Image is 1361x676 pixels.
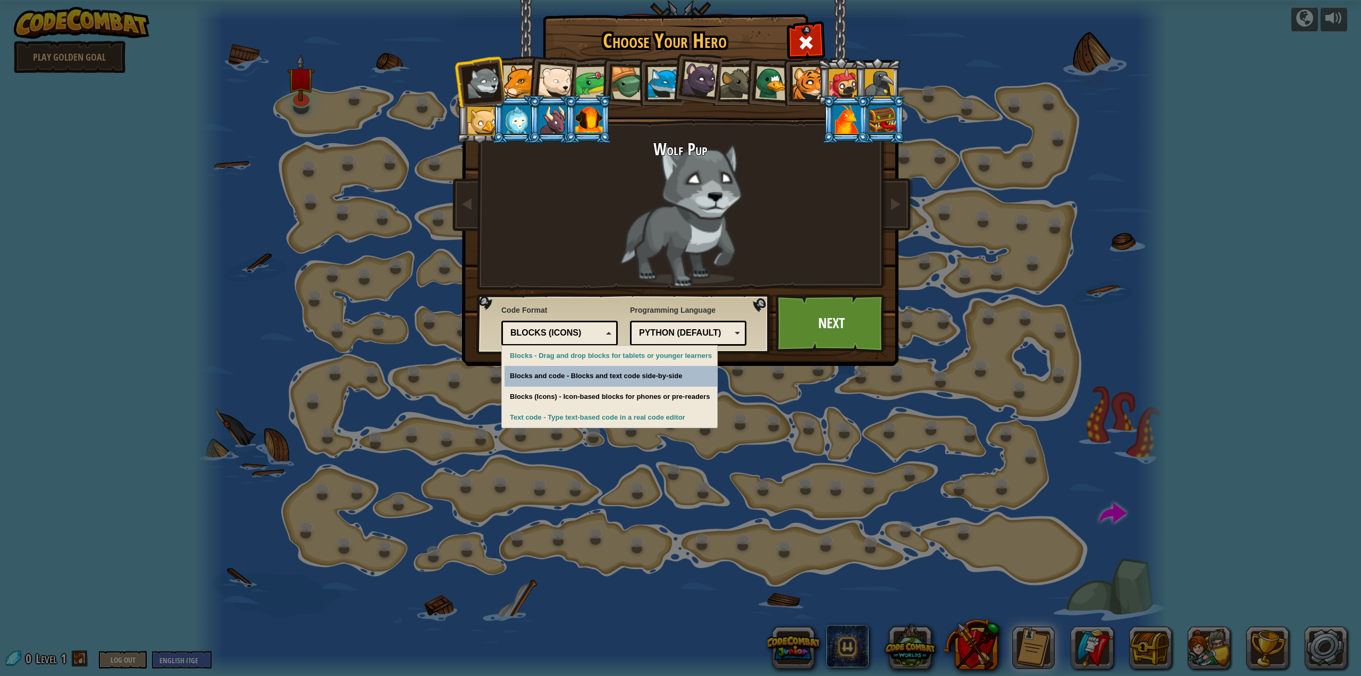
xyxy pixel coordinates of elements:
[630,305,746,315] span: Programming Language
[505,366,717,387] div: Blocks and code - Blocks and text code side-by-side
[505,346,717,366] div: Blocks - Drag and drop blocks for tablets or younger learners
[476,294,773,355] img: language-selector-background.png
[481,140,880,159] h2: Wolf Pup
[564,95,612,144] li: Kindling Elemental
[599,56,650,107] li: Turtle
[853,57,901,106] li: Raven
[505,387,717,407] div: Blocks (Icons) - Icon-based blocks for phones or pre-readers
[858,95,906,144] li: Mimic
[822,95,870,144] li: Phoenix
[453,55,506,107] li: Wolf Pup
[743,56,794,107] li: Duck
[709,57,757,106] li: Brown Rat
[636,57,684,106] li: Blue Fox
[564,57,612,106] li: Frog
[456,95,503,144] li: Baby Griffin
[781,57,829,106] li: Tiger Cub
[505,407,717,428] div: Text code - Type text-based code in a real code editor
[776,294,887,353] a: Next
[526,54,578,106] li: Polar Bear Cub
[510,327,602,339] div: Blocks (Icons)
[670,51,722,104] li: Panther Cub
[528,95,576,144] li: Dragonling
[492,56,540,104] li: Cougar
[817,57,865,106] li: Pugicorn
[639,327,731,339] div: Python (Default)
[545,30,784,52] h1: Choose Your Hero
[501,305,618,315] span: Code Format
[492,95,540,144] li: Yetibab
